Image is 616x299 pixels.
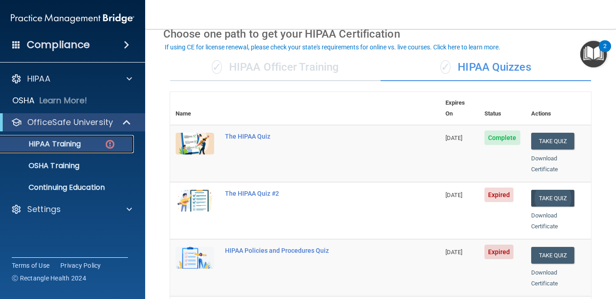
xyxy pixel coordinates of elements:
p: Continuing Education [6,183,130,192]
a: Terms of Use [12,261,49,270]
div: If using CE for license renewal, please check your state's requirements for online vs. live cours... [165,44,500,50]
button: Take Quiz [531,190,575,207]
span: [DATE] [445,192,463,198]
h4: Compliance [27,39,90,51]
img: danger-circle.6113f641.png [104,139,116,150]
a: OfficeSafe University [11,117,132,128]
span: Ⓒ Rectangle Health 2024 [12,274,86,283]
a: Download Certificate [531,155,558,173]
p: OSHA [12,95,35,106]
th: Name [170,92,220,125]
span: Complete [484,130,520,145]
img: PMB logo [11,10,134,28]
div: HIPAA Policies and Procedures Quiz [225,247,395,254]
p: OSHA Training [6,161,79,170]
th: Actions [526,92,592,125]
p: HIPAA Training [6,140,81,149]
a: HIPAA [11,73,132,84]
a: Download Certificate [531,269,558,287]
button: Open Resource Center, 2 new notifications [580,41,607,68]
span: Expired [484,188,514,202]
p: HIPAA [27,73,50,84]
span: ✓ [212,60,222,74]
a: Download Certificate [531,212,558,230]
th: Expires On [440,92,479,125]
button: Take Quiz [531,133,575,149]
p: Learn More! [39,95,88,106]
span: Expired [484,245,514,259]
th: Status [479,92,526,125]
a: Privacy Policy [60,261,101,270]
div: The HIPAA Quiz #2 [225,190,395,197]
div: HIPAA Officer Training [170,54,381,81]
p: Settings [27,204,61,215]
span: [DATE] [445,135,463,141]
a: Settings [11,204,132,215]
div: The HIPAA Quiz [225,133,395,140]
button: Take Quiz [531,247,575,264]
div: HIPAA Quizzes [381,54,591,81]
iframe: Drift Widget Chat Controller [571,236,605,271]
p: OfficeSafe University [27,117,113,128]
div: 2 [603,46,606,58]
div: Choose one path to get your HIPAA Certification [163,21,598,47]
span: ✓ [440,60,450,74]
button: If using CE for license renewal, please check your state's requirements for online vs. live cours... [163,43,502,52]
span: [DATE] [445,249,463,256]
